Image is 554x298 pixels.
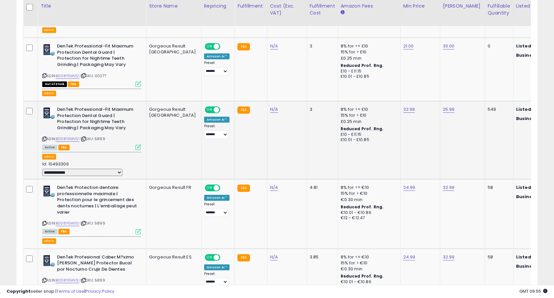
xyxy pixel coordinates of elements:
[56,221,79,226] a: B008YEMVSI
[85,288,114,294] a: Privacy Policy
[219,185,230,191] span: OFF
[56,278,79,283] a: B008YEMVSI
[341,106,395,112] div: 8% for <= £10
[42,106,141,149] div: ASIN:
[516,43,546,49] b: Listed Price:
[403,184,415,191] a: 24.99
[341,210,395,216] div: €10.01 - €10.86
[42,106,55,120] img: 41e1ElucUIL._SL40_.jpg
[204,202,230,217] div: Preset:
[58,145,70,150] span: FBA
[57,43,137,69] b: DenTek Professional-Fit Maximum Protection Dental Guard | Protection for Nightime Teeth Grinding ...
[204,117,230,123] div: Amazon AI *
[270,254,278,260] a: N/A
[310,185,333,191] div: 4.81
[237,43,250,50] small: FBA
[488,43,508,49] div: 0
[270,43,278,49] a: N/A
[341,10,345,15] small: Amazon Fees.
[403,106,415,113] a: 22.99
[42,43,55,56] img: 41e1ElucUIL._SL40_.jpg
[310,106,333,112] div: 3
[56,73,79,79] a: B008YEMVSI
[341,266,395,272] div: €0.30 min
[7,288,114,295] div: seller snap | |
[310,254,333,260] div: 3.85
[42,154,56,160] button: admin
[516,52,552,58] b: Business Price:
[341,69,395,74] div: £10 - £11.15
[443,254,455,260] a: 32.99
[80,73,107,78] span: | SKU: 00277
[443,184,455,191] a: 32.99
[42,81,67,87] span: All listings that are currently out of stock and unavailable for purchase on Amazon
[516,263,552,269] b: Business Price:
[341,49,395,55] div: 15% for > £10
[341,260,395,266] div: 15% for > €10
[149,106,196,118] div: Gorgeous Result [GEOGRAPHIC_DATA]
[341,137,395,143] div: £10.01 - £10.85
[42,43,141,86] div: ASIN:
[516,194,552,200] b: Business Price:
[237,3,264,10] div: Fulfillment
[57,185,137,217] b: DenTek Protection dentaire professionnelle maximale | Protection pour le grincement des dents noc...
[68,81,79,87] span: FBA
[42,185,141,233] div: ASIN:
[341,74,395,79] div: £10.01 - £10.85
[403,3,437,10] div: Min Price
[341,112,395,118] div: 15% for > £10
[219,107,230,113] span: OFF
[237,106,250,114] small: FBA
[341,204,384,210] b: Reduced Prof. Rng.
[403,254,415,260] a: 24.99
[42,161,69,167] span: Id: 10493306
[80,136,105,141] span: | SKU: 5899
[443,106,455,113] a: 25.99
[219,44,230,49] span: OFF
[42,229,57,234] span: All listings currently available for purchase on Amazon
[341,55,395,61] div: £0.25 min
[341,126,384,132] b: Reduced Prof. Rng.
[341,132,395,137] div: £10 - £11.15
[488,106,508,112] div: 549
[341,215,395,221] div: €12 - €12.47
[270,106,278,113] a: N/A
[80,278,105,283] span: | SKU: 5899
[7,288,31,294] strong: Copyright
[341,197,395,203] div: €0.30 min
[42,91,56,96] button: admin
[204,124,230,139] div: Preset:
[341,3,398,10] div: Amazon Fees
[42,185,55,198] img: 41e1ElucUIL._SL40_.jpg
[56,136,79,142] a: B008YEMVSI
[204,264,230,270] div: Amazon AI *
[149,43,196,55] div: Gorgeous Result [GEOGRAPHIC_DATA]
[56,288,84,294] a: Terms of Use
[310,43,333,49] div: 3
[488,254,508,260] div: 58
[58,229,70,234] span: FBA
[204,53,230,59] div: Amazon AI *
[341,185,395,191] div: 8% for <= €10
[237,185,250,192] small: FBA
[341,63,384,68] b: Reduced Prof. Rng.
[80,221,105,226] span: | SKU: 5899
[149,185,196,191] div: Gorgeous Result FR
[204,61,230,75] div: Preset:
[488,3,510,16] div: Fulfillable Quantity
[341,191,395,196] div: 15% for > €10
[516,106,546,112] b: Listed Price:
[443,3,482,10] div: [PERSON_NAME]
[341,119,395,125] div: £0.25 min
[516,115,552,122] b: Business Price:
[443,43,455,49] a: 30.00
[205,254,214,260] span: ON
[57,106,137,133] b: DenTek Professional-Fit Maximum Protection Dental Guard | Protection for Nightime Teeth Grinding ...
[205,107,214,113] span: ON
[41,3,143,10] div: Title
[310,3,335,16] div: Fulfillment Cost
[204,195,230,201] div: Amazon AI *
[149,3,199,10] div: Store Name
[204,272,230,286] div: Preset:
[149,254,196,260] div: Gorgeous Result ES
